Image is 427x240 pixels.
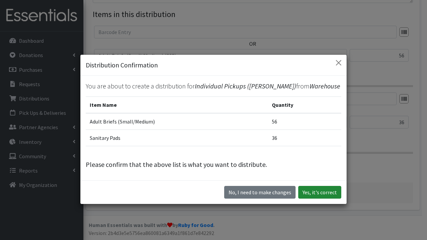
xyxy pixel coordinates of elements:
[86,97,268,113] th: Item Name
[298,186,341,199] button: Yes, it's correct
[86,160,341,170] p: Please confirm that the above list is what you want to distribute.
[333,57,344,68] button: Close
[268,130,341,146] td: 36
[268,113,341,130] td: 56
[195,82,296,90] span: Individual Pickups ([PERSON_NAME])
[268,97,341,113] th: Quantity
[86,130,268,146] td: Sanitary Pads
[310,82,340,90] span: Warehouse
[86,81,341,91] p: You are about to create a distribution for from
[86,113,268,130] td: Adult Briefs (Small/Medium)
[224,186,296,199] button: No I need to make changes
[86,60,158,70] h5: Distribution Confirmation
